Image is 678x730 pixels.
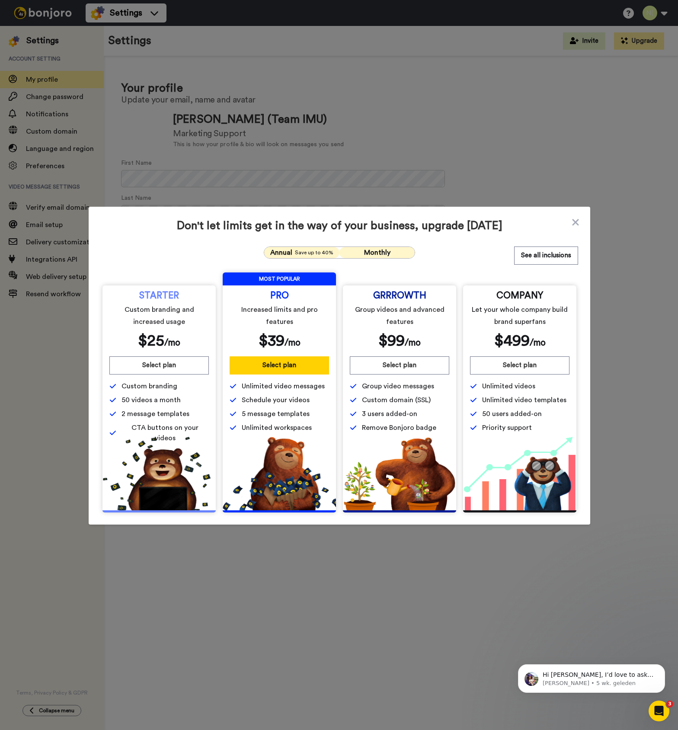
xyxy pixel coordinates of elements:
span: Remove Bonjoro badge [362,423,436,433]
span: Don't let limits get in the way of your business, upgrade [DATE] [101,219,578,233]
span: 2 message templates [122,409,189,419]
span: Unlimited videos [482,381,535,391]
iframe: Intercom live chat [649,701,669,721]
span: $ 39 [259,333,285,349]
span: PRO [270,292,289,299]
span: /mo [285,338,301,347]
span: Group videos and advanced features [352,304,448,328]
img: 5112517b2a94bd7fef09f8ca13467cef.png [102,437,216,510]
span: $ 499 [494,333,530,349]
span: Custom branding and increased usage [111,304,208,328]
span: Save up to 40% [295,249,333,256]
span: $ 99 [378,333,405,349]
span: Custom domain (SSL) [362,395,431,405]
span: /mo [530,338,546,347]
img: b5b10b7112978f982230d1107d8aada4.png [223,437,336,510]
span: MOST POPULAR [223,272,336,285]
img: edd2fd70e3428fe950fd299a7ba1283f.png [343,437,456,510]
span: Increased limits and pro features [231,304,328,328]
span: Unlimited video templates [482,395,566,405]
span: Annual [270,247,292,258]
span: STARTER [139,292,179,299]
span: COMPANY [496,292,543,299]
button: See all inclusions [514,247,578,265]
span: Let your whole company build brand superfans [472,304,568,328]
span: /mo [405,338,421,347]
span: Schedule your videos [242,395,310,405]
button: Select plan [230,356,329,375]
button: Select plan [109,356,209,375]
span: Priority support [482,423,532,433]
span: 3 users added-on [362,409,417,419]
span: Monthly [364,249,390,256]
img: baac238c4e1197dfdb093d3ea7416ec4.png [463,437,576,510]
span: 5 message templates [242,409,310,419]
button: Select plan [470,356,569,375]
span: /mo [164,338,180,347]
span: Unlimited workspaces [242,423,312,433]
span: Group video messages [362,381,434,391]
span: 3 [666,701,673,708]
iframe: Intercom notifications bericht [505,646,678,707]
button: AnnualSave up to 40% [264,247,339,258]
span: Unlimited video messages [242,381,325,391]
span: GRRROWTH [373,292,426,299]
span: $ 25 [138,333,164,349]
span: 50 users added-on [482,409,542,419]
button: Monthly [339,247,415,258]
span: Custom branding [122,381,177,391]
span: 50 videos a month [122,395,181,405]
span: CTA buttons on your videos [122,423,209,443]
button: Select plan [350,356,449,375]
